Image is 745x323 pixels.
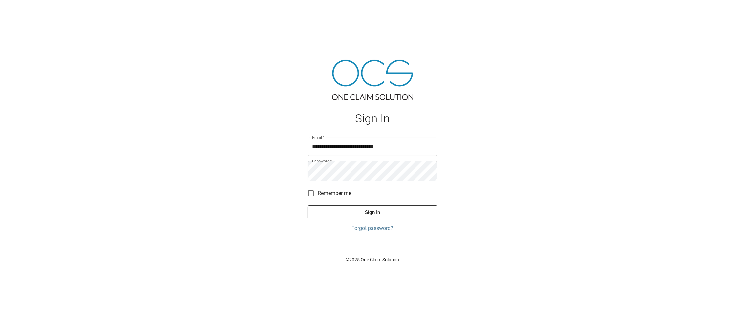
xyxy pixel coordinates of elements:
img: ocs-logo-tra.png [332,60,413,100]
button: Sign In [308,205,437,219]
img: ocs-logo-white-transparent.png [8,4,34,17]
p: © 2025 One Claim Solution [308,256,437,263]
label: Email [312,135,325,140]
label: Password [312,158,332,164]
h1: Sign In [308,112,437,125]
span: Remember me [318,189,351,197]
a: Forgot password? [308,225,437,232]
